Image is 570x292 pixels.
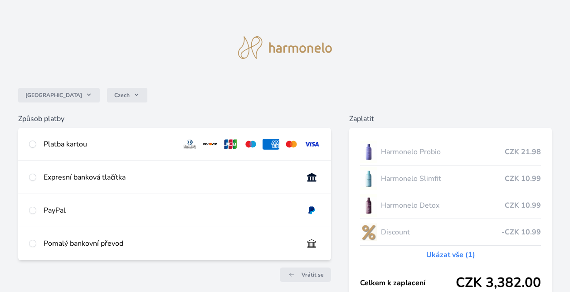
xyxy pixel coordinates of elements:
span: CZK 3,382.00 [456,275,541,291]
span: Discount [381,227,502,238]
span: Harmonelo Probio [381,146,505,157]
img: maestro.svg [243,139,259,150]
span: CZK 10.99 [505,200,541,211]
div: Expresní banková tlačítka [44,172,296,183]
img: amex.svg [263,139,279,150]
img: visa.svg [303,139,320,150]
span: Harmonelo Detox [381,200,505,211]
img: discover.svg [202,139,219,150]
img: SLIMFIT_se_stinem_x-lo.jpg [360,167,377,190]
span: CZK 21.98 [505,146,541,157]
img: jcb.svg [222,139,239,150]
div: PayPal [44,205,296,216]
span: Celkem k zaplacení [360,277,456,288]
h6: Způsob platby [18,113,331,124]
img: CLEAN_PROBIO_se_stinem_x-lo.jpg [360,141,377,163]
a: Vrátit se [280,268,331,282]
img: discount-lo.png [360,221,377,243]
span: Harmonelo Slimfit [381,173,505,184]
div: Platba kartou [44,139,174,150]
a: Ukázat vše (1) [426,249,475,260]
img: logo.svg [238,36,332,59]
span: [GEOGRAPHIC_DATA] [25,92,82,99]
img: paypal.svg [303,205,320,216]
img: mc.svg [283,139,300,150]
img: DETOX_se_stinem_x-lo.jpg [360,194,377,217]
span: -CZK 10.99 [502,227,541,238]
span: Vrátit se [302,271,324,278]
button: [GEOGRAPHIC_DATA] [18,88,100,102]
img: onlineBanking_CZ.svg [303,172,320,183]
div: Pomalý bankovní převod [44,238,296,249]
img: bankTransfer_IBAN.svg [303,238,320,249]
h6: Zaplatit [349,113,552,124]
button: Czech [107,88,147,102]
span: Czech [114,92,130,99]
span: CZK 10.99 [505,173,541,184]
img: diners.svg [181,139,198,150]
